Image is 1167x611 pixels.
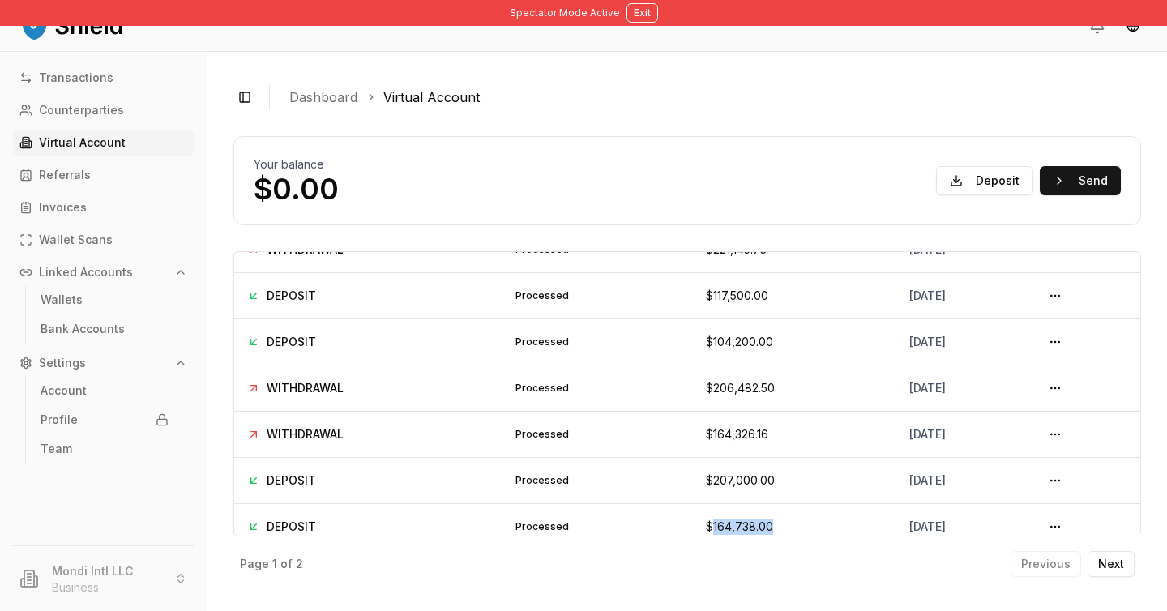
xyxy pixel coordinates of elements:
span: WITHDRAWAL [267,380,344,396]
p: Profile [41,414,78,425]
p: Counterparties [39,105,124,116]
a: Virtual Account [383,88,480,107]
button: Deposit [936,166,1033,195]
a: Bank Accounts [34,316,175,342]
p: Virtual Account [39,137,126,148]
div: [DATE] [909,519,1017,535]
a: Account [34,378,175,404]
a: Wallets [34,287,175,313]
a: Wallet Scans [13,227,194,253]
span: $164,326.16 [706,427,768,441]
h2: Your balance [254,156,339,173]
div: [DATE] [909,288,1017,304]
div: [DATE] [909,426,1017,442]
div: processed [509,471,575,490]
div: [DATE] [909,380,1017,396]
button: Linked Accounts [13,259,194,285]
p: 2 [296,558,303,570]
p: Settings [39,357,86,369]
span: DEPOSIT [267,334,316,350]
button: Exit [626,3,658,23]
a: Counterparties [13,97,194,123]
p: Team [41,443,72,455]
span: $207,000.00 [706,473,775,487]
span: DEPOSIT [267,519,316,535]
span: DEPOSIT [267,472,316,489]
p: Page [240,558,269,570]
a: Profile [34,407,175,433]
p: Next [1098,558,1124,570]
div: [DATE] [909,472,1017,489]
span: WITHDRAWAL [267,426,344,442]
span: $117,500.00 [706,288,768,302]
span: Spectator Mode Active [510,6,620,19]
a: Transactions [13,65,194,91]
p: Bank Accounts [41,323,125,335]
p: Invoices [39,202,87,213]
div: [DATE] [909,334,1017,350]
p: Wallets [41,294,83,305]
p: of [280,558,293,570]
span: $164,738.00 [706,519,773,533]
p: Transactions [39,72,113,83]
div: processed [509,425,575,444]
nav: breadcrumb [289,88,1128,107]
div: processed [509,378,575,398]
p: $0.00 [254,173,339,205]
a: Virtual Account [13,130,194,156]
p: Referrals [39,169,91,181]
div: processed [509,517,575,536]
span: $206,482.50 [706,381,775,395]
div: processed [509,332,575,352]
p: Linked Accounts [39,267,133,278]
span: DEPOSIT [267,288,316,304]
span: $104,200.00 [706,335,773,348]
button: Next [1088,551,1135,577]
p: Account [41,385,87,396]
button: Settings [13,350,194,376]
a: Dashboard [289,88,357,107]
div: processed [509,286,575,305]
a: Referrals [13,162,194,188]
span: $221,145.75 [706,242,767,256]
a: Team [34,436,175,462]
a: Invoices [13,194,194,220]
button: Send [1040,166,1121,195]
p: Wallet Scans [39,234,113,246]
p: 1 [272,558,277,570]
